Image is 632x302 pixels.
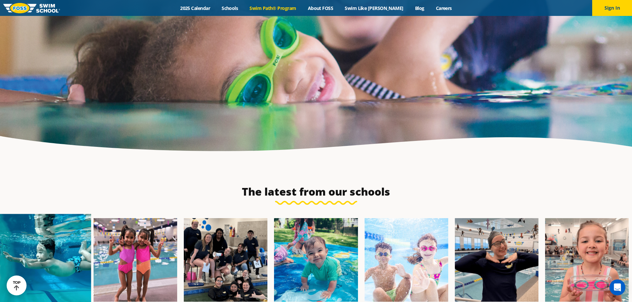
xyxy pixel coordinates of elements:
a: About FOSS [302,5,339,11]
a: Swim Path® Program [244,5,302,11]
a: Careers [430,5,457,11]
img: Fa25-Website-Images-8-600x600.jpg [94,218,177,302]
a: 2025 Calendar [175,5,216,11]
img: Fa25-Website-Images-9-600x600.jpg [455,218,538,302]
div: TOP [13,280,21,291]
div: Open Intercom Messenger [609,279,625,295]
img: FCC_FOSS_GeneralShoot_May_FallCampaign_lowres-9556-600x600.jpg [365,218,448,302]
img: Fa25-Website-Images-600x600.png [274,218,358,302]
img: Fa25-Website-Images-2-600x600.png [184,218,267,302]
a: Schools [216,5,244,11]
img: FOSS Swim School Logo [3,3,60,13]
a: Blog [409,5,430,11]
a: Swim Like [PERSON_NAME] [339,5,409,11]
img: Fa25-Website-Images-14-600x600.jpg [545,218,629,302]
